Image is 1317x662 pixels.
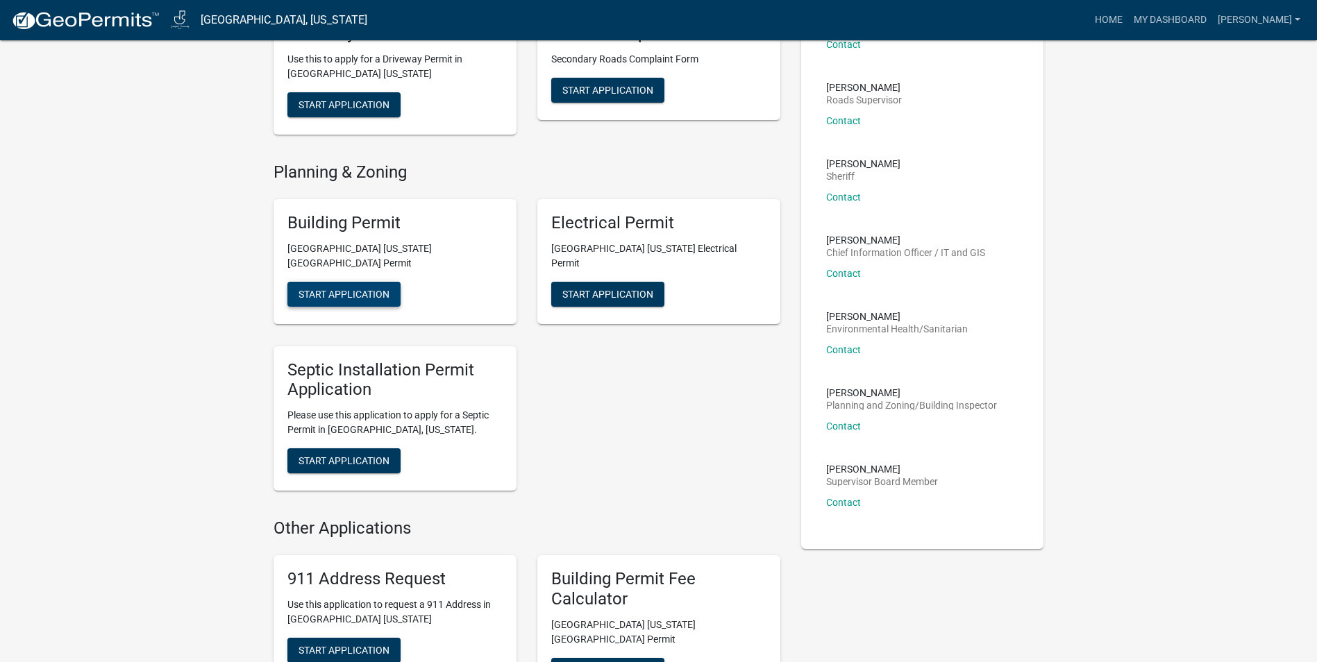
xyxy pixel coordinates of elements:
[1089,7,1128,33] a: Home
[551,241,766,271] p: [GEOGRAPHIC_DATA] [US_STATE] Electrical Permit
[826,477,938,486] p: Supervisor Board Member
[299,99,389,110] span: Start Application
[299,288,389,299] span: Start Application
[562,85,653,96] span: Start Application
[826,400,997,410] p: Planning and Zoning/Building Inspector
[826,235,985,245] p: [PERSON_NAME]
[826,83,902,92] p: [PERSON_NAME]
[826,39,861,50] a: Contact
[826,192,861,203] a: Contact
[551,569,766,609] h5: Building Permit Fee Calculator
[299,455,389,466] span: Start Application
[562,288,653,299] span: Start Application
[826,248,985,257] p: Chief Information Officer / IT and GIS
[287,408,503,437] p: Please use this application to apply for a Septic Permit in [GEOGRAPHIC_DATA], [US_STATE].
[826,388,997,398] p: [PERSON_NAME]
[287,92,401,117] button: Start Application
[826,324,968,334] p: Environmental Health/Sanitarian
[551,282,664,307] button: Start Application
[551,52,766,67] p: Secondary Roads Complaint Form
[287,52,503,81] p: Use this to apply for a Driveway Permit in [GEOGRAPHIC_DATA] [US_STATE]
[287,241,503,271] p: [GEOGRAPHIC_DATA] [US_STATE][GEOGRAPHIC_DATA] Permit
[826,268,861,279] a: Contact
[551,213,766,233] h5: Electrical Permit
[826,312,968,321] p: [PERSON_NAME]
[826,344,861,355] a: Contact
[1128,7,1212,33] a: My Dashboard
[274,162,780,183] h4: Planning & Zoning
[826,171,900,181] p: Sheriff
[287,597,503,627] p: Use this application to request a 911 Address in [GEOGRAPHIC_DATA] [US_STATE]
[287,569,503,589] h5: 911 Address Request
[287,360,503,400] h5: Septic Installation Permit Application
[551,618,766,647] p: [GEOGRAPHIC_DATA] [US_STATE][GEOGRAPHIC_DATA] Permit
[171,10,190,29] img: Jasper County, Iowa
[826,497,861,508] a: Contact
[826,115,861,126] a: Contact
[299,644,389,655] span: Start Application
[287,213,503,233] h5: Building Permit
[287,448,401,473] button: Start Application
[274,518,780,538] h4: Other Applications
[1212,7,1306,33] a: [PERSON_NAME]
[201,8,367,32] a: [GEOGRAPHIC_DATA], [US_STATE]
[826,421,861,432] a: Contact
[826,95,902,105] p: Roads Supervisor
[826,464,938,474] p: [PERSON_NAME]
[551,78,664,103] button: Start Application
[826,159,900,169] p: [PERSON_NAME]
[287,282,401,307] button: Start Application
